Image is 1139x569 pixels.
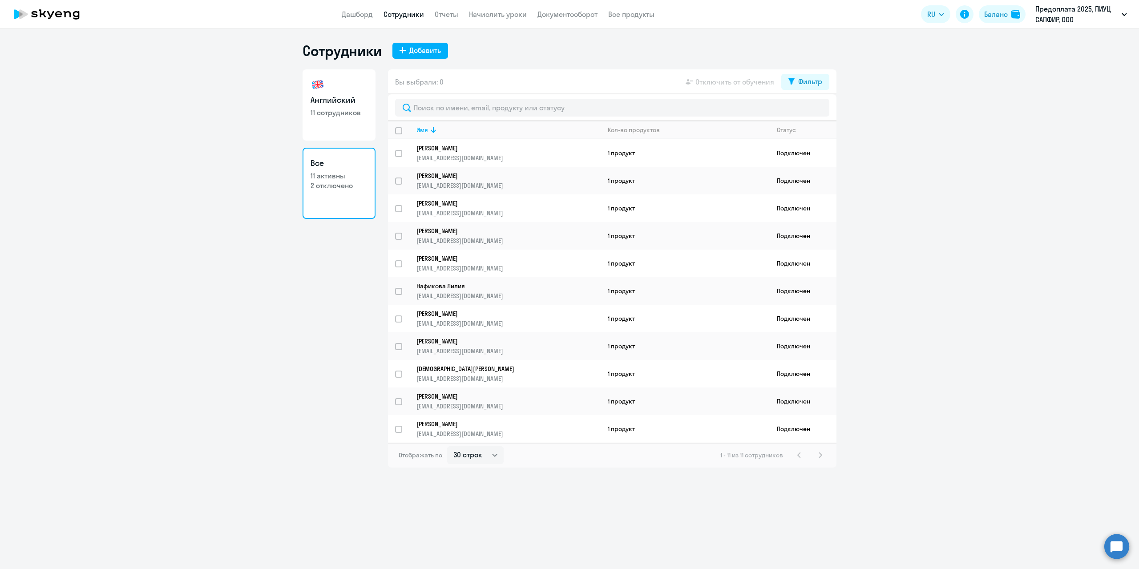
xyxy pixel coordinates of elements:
[311,94,368,106] h3: Английский
[416,144,588,152] p: [PERSON_NAME]
[416,172,588,180] p: [PERSON_NAME]
[416,199,600,217] a: [PERSON_NAME][EMAIL_ADDRESS][DOMAIN_NAME]
[416,254,588,262] p: [PERSON_NAME]
[416,375,600,383] p: [EMAIL_ADDRESS][DOMAIN_NAME]
[770,387,836,415] td: Подключен
[469,10,527,19] a: Начислить уроки
[303,69,376,141] a: Английский11 сотрудников
[416,365,588,373] p: [DEMOGRAPHIC_DATA][PERSON_NAME]
[416,337,588,345] p: [PERSON_NAME]
[311,157,368,169] h3: Все
[979,5,1026,23] button: Балансbalance
[416,319,600,327] p: [EMAIL_ADDRESS][DOMAIN_NAME]
[416,310,600,327] a: [PERSON_NAME][EMAIL_ADDRESS][DOMAIN_NAME]
[311,77,325,92] img: english
[384,10,424,19] a: Сотрудники
[770,194,836,222] td: Подключен
[601,277,770,305] td: 1 продукт
[409,45,441,56] div: Добавить
[601,250,770,277] td: 1 продукт
[416,347,600,355] p: [EMAIL_ADDRESS][DOMAIN_NAME]
[777,126,836,134] div: Статус
[770,360,836,387] td: Подключен
[311,171,368,181] p: 11 активны
[416,126,428,134] div: Имя
[984,9,1008,20] div: Баланс
[342,10,373,19] a: Дашборд
[416,144,600,162] a: [PERSON_NAME][EMAIL_ADDRESS][DOMAIN_NAME]
[601,167,770,194] td: 1 продукт
[770,167,836,194] td: Подключен
[601,387,770,415] td: 1 продукт
[416,337,600,355] a: [PERSON_NAME][EMAIL_ADDRESS][DOMAIN_NAME]
[927,9,935,20] span: RU
[416,392,588,400] p: [PERSON_NAME]
[303,42,382,60] h1: Сотрудники
[770,277,836,305] td: Подключен
[303,148,376,219] a: Все11 активны2 отключено
[416,420,600,438] a: [PERSON_NAME][EMAIL_ADDRESS][DOMAIN_NAME]
[416,227,588,235] p: [PERSON_NAME]
[1031,4,1131,25] button: Предоплата 2025, ПИУЦ САПФИР, ООО
[392,43,448,59] button: Добавить
[770,250,836,277] td: Подключен
[601,194,770,222] td: 1 продукт
[770,415,836,443] td: Подключен
[601,222,770,250] td: 1 продукт
[601,415,770,443] td: 1 продукт
[416,209,600,217] p: [EMAIL_ADDRESS][DOMAIN_NAME]
[601,305,770,332] td: 1 продукт
[770,222,836,250] td: Подключен
[311,108,368,117] p: 11 сотрудников
[311,181,368,190] p: 2 отключено
[416,227,600,245] a: [PERSON_NAME][EMAIL_ADDRESS][DOMAIN_NAME]
[416,282,600,300] a: Нафикова Лилия[EMAIL_ADDRESS][DOMAIN_NAME]
[416,172,600,190] a: [PERSON_NAME][EMAIL_ADDRESS][DOMAIN_NAME]
[395,77,444,87] span: Вы выбрали: 0
[777,126,796,134] div: Статус
[416,126,600,134] div: Имя
[798,76,822,87] div: Фильтр
[770,139,836,167] td: Подключен
[416,264,600,272] p: [EMAIL_ADDRESS][DOMAIN_NAME]
[1011,10,1020,19] img: balance
[416,402,600,410] p: [EMAIL_ADDRESS][DOMAIN_NAME]
[608,126,769,134] div: Кол-во продуктов
[416,282,588,290] p: Нафикова Лилия
[416,237,600,245] p: [EMAIL_ADDRESS][DOMAIN_NAME]
[416,420,588,428] p: [PERSON_NAME]
[416,199,588,207] p: [PERSON_NAME]
[416,254,600,272] a: [PERSON_NAME][EMAIL_ADDRESS][DOMAIN_NAME]
[416,310,588,318] p: [PERSON_NAME]
[395,99,829,117] input: Поиск по имени, email, продукту или статусу
[416,292,600,300] p: [EMAIL_ADDRESS][DOMAIN_NAME]
[416,392,600,410] a: [PERSON_NAME][EMAIL_ADDRESS][DOMAIN_NAME]
[416,182,600,190] p: [EMAIL_ADDRESS][DOMAIN_NAME]
[416,365,600,383] a: [DEMOGRAPHIC_DATA][PERSON_NAME][EMAIL_ADDRESS][DOMAIN_NAME]
[608,10,654,19] a: Все продукты
[435,10,458,19] a: Отчеты
[770,332,836,360] td: Подключен
[770,305,836,332] td: Подключен
[416,430,600,438] p: [EMAIL_ADDRESS][DOMAIN_NAME]
[601,332,770,360] td: 1 продукт
[416,154,600,162] p: [EMAIL_ADDRESS][DOMAIN_NAME]
[1035,4,1118,25] p: Предоплата 2025, ПИУЦ САПФИР, ООО
[399,451,444,459] span: Отображать по:
[781,74,829,90] button: Фильтр
[608,126,660,134] div: Кол-во продуктов
[720,451,783,459] span: 1 - 11 из 11 сотрудников
[921,5,950,23] button: RU
[601,139,770,167] td: 1 продукт
[537,10,598,19] a: Документооборот
[601,360,770,387] td: 1 продукт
